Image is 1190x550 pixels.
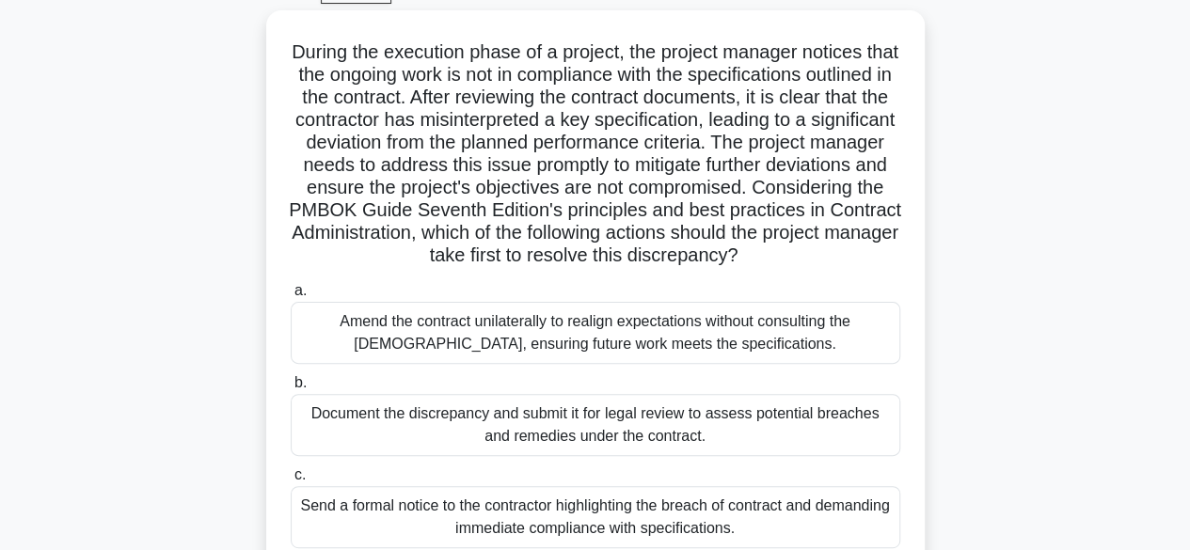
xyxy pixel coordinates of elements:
[289,40,902,268] h5: During the execution phase of a project, the project manager notices that the ongoing work is not...
[291,394,900,456] div: Document the discrepancy and submit it for legal review to assess potential breaches and remedies...
[291,302,900,364] div: Amend the contract unilaterally to realign expectations without consulting the [DEMOGRAPHIC_DATA]...
[291,486,900,548] div: Send a formal notice to the contractor highlighting the breach of contract and demanding immediat...
[294,466,306,482] span: c.
[294,374,307,390] span: b.
[294,282,307,298] span: a.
